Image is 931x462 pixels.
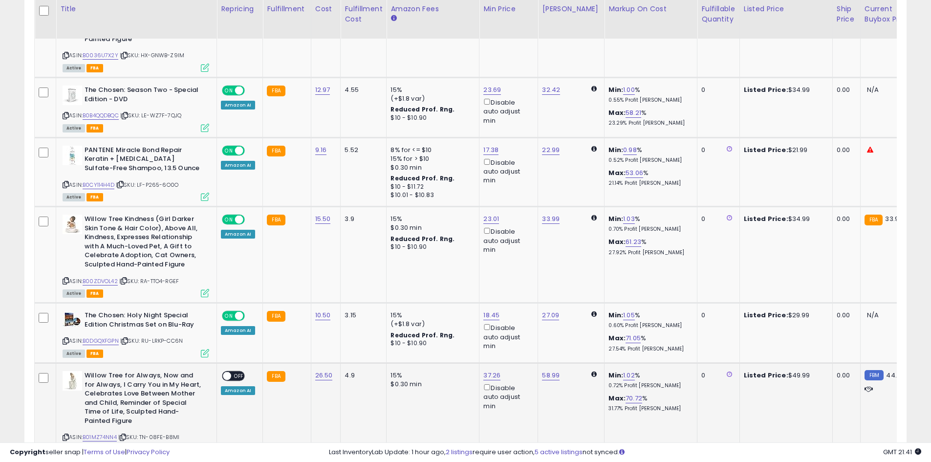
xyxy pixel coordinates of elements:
[243,146,259,154] span: OFF
[701,146,732,154] div: 0
[608,215,690,233] div: %
[223,146,235,154] span: ON
[390,14,396,23] small: Amazon Fees.
[83,277,118,286] a: B00ZDVOL42
[390,371,472,380] div: 15%
[390,320,472,329] div: (+$1.8 var)
[744,215,825,223] div: $34.99
[315,371,333,380] a: 26.50
[608,168,626,177] b: Max:
[608,322,690,329] p: 0.60% Profit [PERSON_NAME]
[243,312,259,320] span: OFF
[390,154,472,163] div: 15% for > $10
[85,215,203,271] b: Willow Tree Kindness (Girl Darker Skin Tone & Hair Color), Above All, Kindness, Expresses Relatio...
[116,181,178,189] span: | SKU: LF-P265-6O0O
[63,371,82,391] img: 31QAmAs35AL._SL40_.jpg
[345,146,379,154] div: 5.52
[744,371,788,380] b: Listed Price:
[87,350,103,358] span: FBA
[267,215,285,225] small: FBA
[608,310,623,320] b: Min:
[483,97,530,125] div: Disable auto adjust min
[390,215,472,223] div: 15%
[10,447,45,457] strong: Copyright
[87,124,103,132] span: FBA
[83,337,119,345] a: B0DGQXFGPN
[608,237,626,246] b: Max:
[345,215,379,223] div: 3.9
[221,101,255,110] div: Amazon AI
[83,181,114,189] a: B0CY114H4D
[608,4,693,14] div: Markup on Cost
[608,120,690,127] p: 23.29% Profit [PERSON_NAME]
[608,226,690,233] p: 0.70% Profit [PERSON_NAME]
[390,163,472,172] div: $0.30 min
[608,371,690,389] div: %
[390,339,472,348] div: $10 - $10.90
[542,85,560,95] a: 32.42
[608,169,690,187] div: %
[446,447,473,457] a: 2 listings
[63,146,209,200] div: ASIN:
[744,371,825,380] div: $49.99
[345,311,379,320] div: 3.15
[744,145,788,154] b: Listed Price:
[267,86,285,96] small: FBA
[223,87,235,95] span: ON
[243,87,259,95] span: OFF
[84,447,125,457] a: Terms of Use
[85,146,203,176] b: PANTENE Miracle Bond Repair Keratin + [MEDICAL_DATA] Sulfate-Free Shampoo, 13.5 Ounce
[221,230,255,239] div: Amazon AI
[608,333,626,343] b: Max:
[623,371,635,380] a: 1.02
[542,145,560,155] a: 22.99
[267,371,285,382] small: FBA
[10,448,170,457] div: seller snap | |
[390,191,472,199] div: $10.01 - $10.83
[345,86,379,94] div: 4.55
[837,215,853,223] div: 0.00
[608,371,623,380] b: Min:
[542,310,559,320] a: 27.09
[701,371,732,380] div: 0
[837,4,856,24] div: Ship Price
[535,447,583,457] a: 5 active listings
[267,146,285,156] small: FBA
[390,174,455,182] b: Reduced Prof. Rng.
[608,346,690,352] p: 27.54% Profit [PERSON_NAME]
[867,310,879,320] span: N/A
[120,111,181,119] span: | SKU: LE-WZ7F-7QJQ
[626,333,641,343] a: 71.05
[701,86,732,94] div: 0
[626,237,641,247] a: 61.23
[231,372,247,380] span: OFF
[623,145,637,155] a: 0.98
[608,238,690,256] div: %
[390,86,472,94] div: 15%
[744,4,828,14] div: Listed Price
[608,382,690,389] p: 0.72% Profit [PERSON_NAME]
[623,85,635,95] a: 1.00
[865,215,883,225] small: FBA
[744,310,788,320] b: Listed Price:
[608,157,690,164] p: 0.52% Profit [PERSON_NAME]
[223,216,235,224] span: ON
[608,394,690,412] div: %
[744,85,788,94] b: Listed Price:
[221,326,255,335] div: Amazon AI
[744,214,788,223] b: Listed Price:
[83,111,119,120] a: B0B4QQDBQC
[221,4,259,14] div: Repricing
[60,4,213,14] div: Title
[608,214,623,223] b: Min:
[483,4,534,14] div: Min Price
[63,215,209,296] div: ASIN:
[483,145,498,155] a: 17.38
[390,380,472,389] div: $0.30 min
[701,4,735,24] div: Fulfillable Quantity
[837,146,853,154] div: 0.00
[883,447,921,457] span: 2025-08-14 21:41 GMT
[329,448,921,457] div: Last InventoryLab Update: 1 hour ago, require user action, not synced.
[85,86,203,106] b: The Chosen: Season Two - Special Edition - DVD
[63,350,85,358] span: All listings currently available for purchase on Amazon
